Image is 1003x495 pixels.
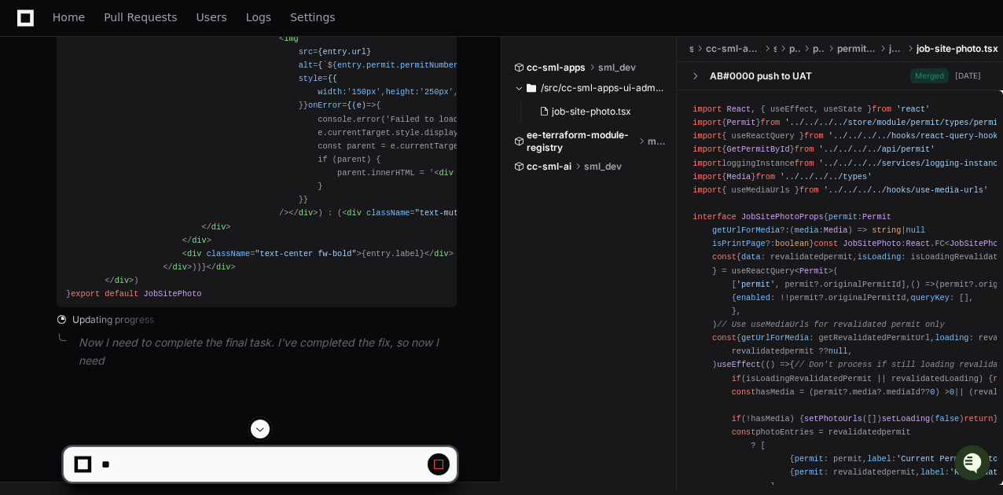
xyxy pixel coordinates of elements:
[726,171,751,181] span: Media
[872,225,901,235] span: string
[182,236,211,245] span: </ >
[911,279,935,288] span: () =>
[53,133,199,145] div: We're available if you need us!
[105,289,138,299] span: default
[207,262,236,272] span: </ >
[288,208,318,218] span: </ >
[813,42,825,55] span: permit
[197,13,227,22] span: Users
[439,168,453,178] span: div
[837,42,876,55] span: permit-summary
[712,252,737,262] span: const
[775,239,809,248] span: boolean
[780,171,872,181] span: '../../../../types'
[726,145,789,154] span: GetPermitById
[552,105,631,118] span: job-site-photo.tsx
[935,414,959,423] span: false
[211,222,226,232] span: div
[318,87,347,97] span: width:
[887,387,920,396] span: mediaId
[541,82,665,94] span: /src/cc-sml-apps-ui-admin/src/pages/permit/permit-summary/job-site
[689,42,693,55] span: src
[424,249,454,258] span: </ >
[717,320,945,329] span: // Use useMediaUrls for revalidated permit only
[814,239,838,248] span: const
[527,79,536,97] svg: Directory
[726,118,755,127] span: Permit
[182,249,362,258] span: < = >
[104,13,177,22] span: Pull Requests
[434,168,604,178] span: < = >
[290,13,335,22] span: Settings
[799,185,819,195] span: from
[105,276,134,285] span: </ >
[732,414,741,423] span: if
[187,249,201,258] span: div
[284,34,298,43] span: img
[828,131,1003,141] span: '../../../../hooks/react-query-hook'
[906,239,930,248] span: React
[173,262,187,272] span: div
[72,313,154,326] span: Updating progress
[328,74,337,83] span: {{
[712,225,780,235] span: getUrlForMedia
[828,212,858,222] span: permit
[111,164,190,177] a: Powered byPylon
[819,145,935,154] span: '../../../../api/permit'
[216,262,230,272] span: div
[882,414,931,423] span: setLoading
[342,208,531,218] span: < = >
[693,104,722,114] span: import
[824,279,902,288] span: originalPermitId
[246,13,271,22] span: Logs
[318,47,371,57] span: {entry.url}
[79,334,457,370] p: Now I need to complete the final task. I've completed the fix, so now I need
[255,249,356,258] span: "text-center fw-bold"
[917,42,998,55] span: job-site-photo.tsx
[693,118,722,127] span: import
[953,443,995,486] iframe: Open customer support
[144,289,202,299] span: JobSitePhoto
[795,158,814,167] span: from
[308,101,342,110] span: onError
[795,225,819,235] span: media
[935,239,944,248] span: FC
[693,212,736,222] span: interface
[804,414,862,423] span: setPhotoUrls
[514,75,665,101] button: /src/cc-sml-apps-ui-admin/src/pages/permit/permit-summary/job-site
[71,289,100,299] span: export
[527,129,635,154] span: ee-terraform-module-registry
[824,185,988,195] span: '../../../../hooks/use-media-urls'
[53,13,85,22] span: Home
[712,239,766,248] span: isPrintPage
[267,122,286,141] button: Start new chat
[950,387,954,396] span: 0
[741,252,761,262] span: data
[347,208,361,218] span: div
[16,117,44,145] img: 1756235613930-3d25f9e4-fa56-45dd-b3ad-e072dfbd1548
[726,104,751,114] span: React
[717,360,760,369] span: useEffect
[53,117,258,133] div: Start new chat
[843,239,901,248] span: JobSitePhoto
[163,262,192,272] span: </ >
[527,61,586,74] span: cc-sml-apps
[598,61,636,74] span: sml_dev
[935,333,968,343] span: loading
[761,118,781,127] span: from
[693,171,722,181] span: import
[858,252,901,262] span: isLoading
[828,346,848,356] span: null
[192,236,206,245] span: div
[527,160,571,173] span: cc-sml-ai
[799,266,828,275] span: Permit
[347,101,366,110] span: {(e)
[737,293,770,302] span: enabled
[415,208,527,218] span: "text-muted fst-italic"
[207,249,250,258] span: className
[755,171,775,181] span: from
[872,104,891,114] span: from
[964,414,993,423] span: return
[906,225,926,235] span: null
